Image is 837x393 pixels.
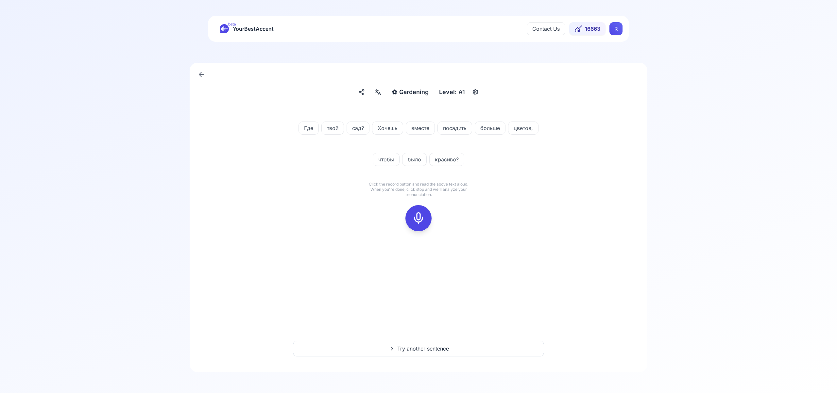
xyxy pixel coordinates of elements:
span: цветов, [508,124,538,132]
span: YourBestAccent [233,24,274,33]
div: Level: A1 [436,86,468,98]
button: цветов, [508,122,538,135]
span: ✿ [392,88,397,97]
button: Try another sentence [293,341,544,356]
span: 16663 [585,25,600,33]
button: красиво? [429,153,464,166]
span: твой [322,124,344,132]
button: Хочешь [372,122,403,135]
span: Где [299,124,318,132]
button: Level: A1 [436,86,481,98]
button: чтобы [373,153,400,166]
span: beta [228,22,236,27]
button: вместе [406,122,435,135]
div: R [609,22,623,35]
span: Gardening [399,88,429,97]
button: посадить [437,122,472,135]
span: вместе [406,124,435,132]
span: красиво? [430,156,464,163]
button: ✿Gardening [389,86,431,98]
span: Хочешь [372,124,403,132]
button: сад? [347,122,369,135]
button: Где [299,122,319,135]
button: 16663 [569,22,606,35]
button: Contact Us [527,22,565,35]
span: Try another sentence [397,345,449,352]
a: betaYourBestAccent [214,24,279,33]
span: посадить [438,124,472,132]
span: чтобы [373,156,399,163]
p: Click the record button and read the above text aloud. When you're done, click stop and we'll ana... [366,182,471,197]
button: было [402,153,427,166]
span: больше [475,124,505,132]
button: больше [475,122,505,135]
button: RR [609,22,623,35]
span: сад? [347,124,369,132]
span: было [402,156,426,163]
button: твой [321,122,344,135]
